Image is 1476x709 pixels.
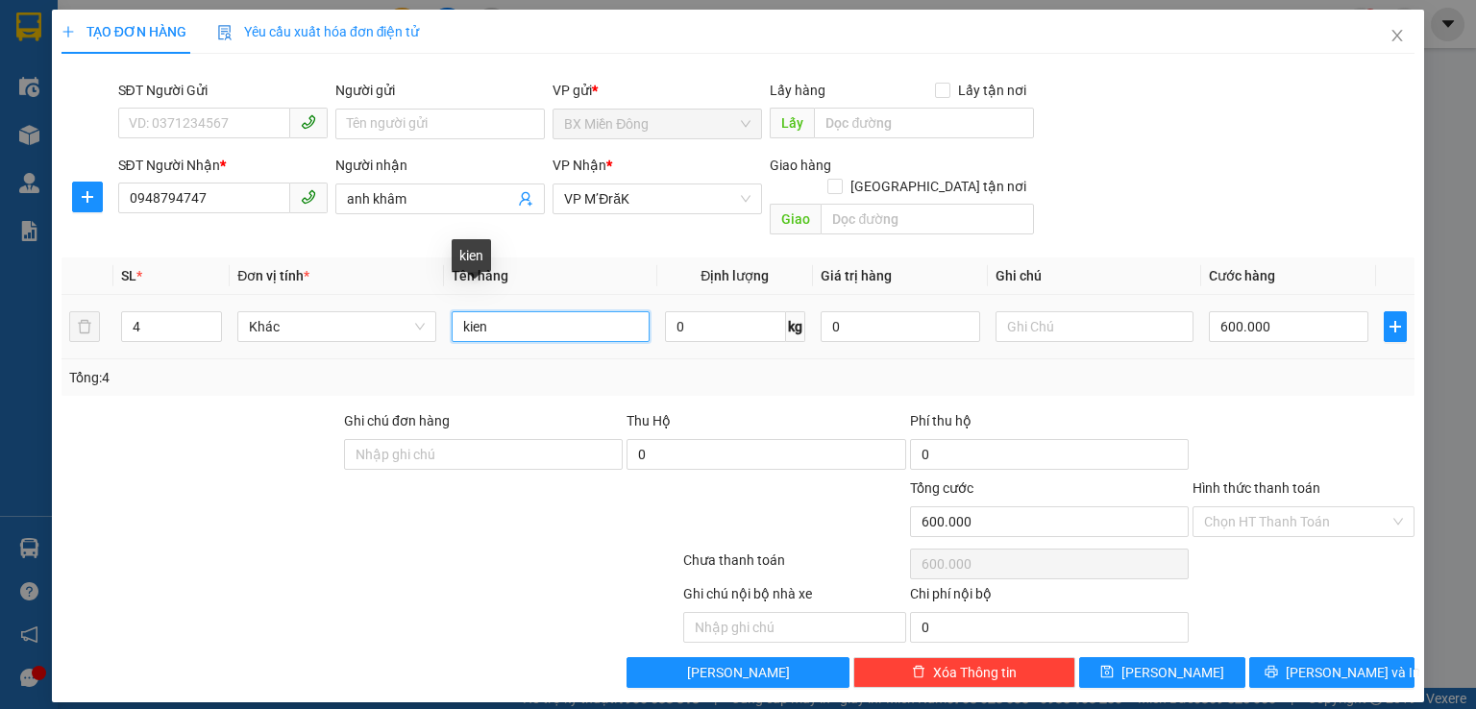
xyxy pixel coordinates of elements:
span: user-add [518,191,533,207]
span: Cước hàng [1209,268,1275,283]
span: VP M’ĐrăK [564,184,750,213]
div: Người nhận [335,155,545,176]
span: phone [301,189,316,205]
span: Giao hàng [770,158,831,173]
span: SL [121,268,136,283]
span: [PERSON_NAME] và In [1286,662,1420,683]
button: Close [1370,10,1424,63]
span: delete [912,665,925,680]
span: kg [786,311,805,342]
span: Xóa Thông tin [933,662,1017,683]
div: SĐT Người Gửi [118,80,328,101]
input: Dọc đường [814,108,1034,138]
div: VP gửi [553,80,762,101]
span: Đơn vị tính [237,268,309,283]
span: Thu Hộ [627,413,671,428]
span: BX Miền Đông [564,110,750,138]
button: deleteXóa Thông tin [853,657,1075,688]
input: Dọc đường [821,204,1034,234]
span: Giá trị hàng [821,268,892,283]
span: phone [301,114,316,130]
input: VD: Bàn, Ghế [452,311,650,342]
span: Yêu cầu xuất hóa đơn điện tử [217,24,420,39]
span: Tổng cước [910,480,973,496]
span: Khác [249,312,424,341]
button: delete [69,311,100,342]
span: Lấy hàng [770,83,825,98]
span: save [1100,665,1114,680]
img: icon [217,25,233,40]
div: Chi phí nội bộ [910,583,1189,612]
button: plus [1384,311,1407,342]
span: Lấy [770,108,814,138]
span: Giao [770,204,821,234]
button: save[PERSON_NAME] [1079,657,1245,688]
input: Ghi chú đơn hàng [344,439,623,470]
div: Ghi chú nội bộ nhà xe [683,583,905,612]
button: plus [72,182,103,212]
input: Ghi Chú [996,311,1193,342]
div: Chưa thanh toán [681,550,907,583]
span: TẠO ĐƠN HÀNG [61,24,186,39]
div: kien [452,239,491,272]
span: plus [73,189,102,205]
input: Nhập ghi chú [683,612,905,643]
span: [PERSON_NAME] [687,662,790,683]
div: SĐT Người Nhận [118,155,328,176]
input: 0 [821,311,980,342]
span: [GEOGRAPHIC_DATA] tận nơi [843,176,1034,197]
span: Định lượng [701,268,769,283]
span: plus [1385,319,1406,334]
span: VP Nhận [553,158,606,173]
span: close [1390,28,1405,43]
th: Ghi chú [988,257,1201,295]
div: Người gửi [335,80,545,101]
button: printer[PERSON_NAME] và In [1249,657,1415,688]
span: [PERSON_NAME] [1121,662,1224,683]
button: [PERSON_NAME] [627,657,849,688]
div: Tổng: 4 [69,367,571,388]
span: Lấy tận nơi [950,80,1034,101]
label: Hình thức thanh toán [1193,480,1320,496]
span: plus [61,25,75,38]
span: printer [1265,665,1278,680]
label: Ghi chú đơn hàng [344,413,450,428]
div: Phí thu hộ [910,410,1189,439]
